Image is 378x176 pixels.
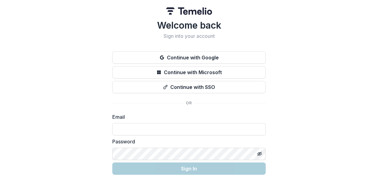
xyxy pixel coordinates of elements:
[112,66,266,78] button: Continue with Microsoft
[112,81,266,93] button: Continue with SSO
[255,149,264,159] button: Toggle password visibility
[112,113,262,121] label: Email
[112,51,266,64] button: Continue with Google
[112,20,266,31] h1: Welcome back
[112,33,266,39] h2: Sign into your account
[112,162,266,175] button: Sign In
[166,7,212,15] img: Temelio
[112,138,262,145] label: Password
